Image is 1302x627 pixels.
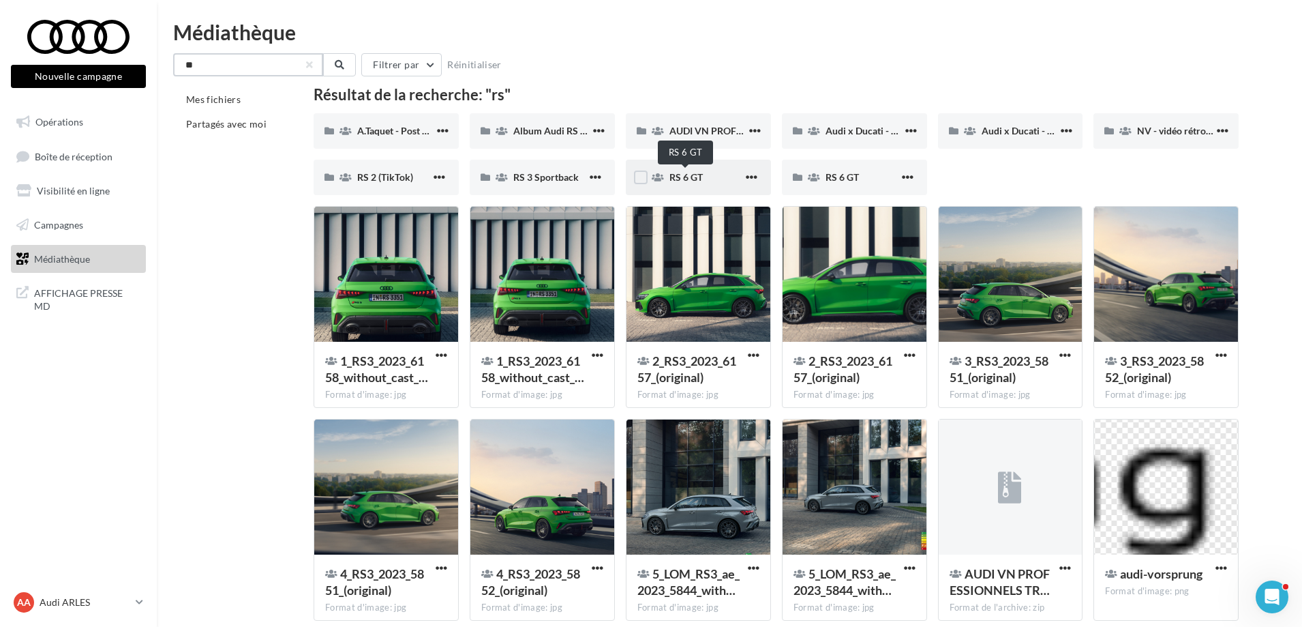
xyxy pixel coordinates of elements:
[314,87,1239,102] div: Résultat de la recherche: "rs"
[1105,353,1204,385] span: 3_RS3_2023_5852_(original)
[357,171,413,183] span: RS 2 (TikTok)
[513,171,579,183] span: RS 3 Sportback
[982,125,1222,136] span: Audi x Ducati - Post 2 RS e-tron GT performance (INSTA)
[1105,585,1227,598] div: Format d'image: png
[793,389,915,401] div: Format d'image: jpg
[658,141,713,164] div: RS 6 GT
[669,125,997,136] span: AUDI VN PROFESSIONNELS TRANSPORT DE PERSONNES AUDI BUSINESS
[637,353,736,385] span: 2_RS3_2023_6157_(original)
[950,602,1072,614] div: Format de l'archive: zip
[34,252,90,264] span: Médiathèque
[793,602,915,614] div: Format d'image: jpg
[8,108,149,136] a: Opérations
[481,602,603,614] div: Format d'image: jpg
[325,353,428,385] span: 1_RS3_2023_6158_without_cast_(original)
[793,353,892,385] span: 2_RS3_2023_6157_(original)
[442,57,507,73] button: Réinitialiser
[11,65,146,88] button: Nouvelle campagne
[8,142,149,171] a: Boîte de réception
[481,566,580,598] span: 4_RS3_2023_5852_(original)
[186,118,267,130] span: Partagés avec moi
[35,150,112,162] span: Boîte de réception
[637,602,759,614] div: Format d'image: jpg
[325,566,424,598] span: 4_RS3_2023_5851_(original)
[11,589,146,615] a: AA Audi ARLES
[37,185,110,196] span: Visibilité en ligne
[1256,581,1288,613] iframe: Intercom live chat
[637,389,759,401] div: Format d'image: jpg
[8,278,149,319] a: AFFICHAGE PRESSE MD
[8,245,149,274] a: Médiathèque
[1105,389,1227,401] div: Format d'image: jpg
[1120,566,1202,581] span: audi-vorsprung
[793,566,896,598] span: 5_LOM_RS3_ae_2023_5844_without_cast_(original)
[186,93,241,105] span: Mes fichiers
[826,125,1065,136] span: Audi x Ducati - Post 2 RS e-tron GT performance (FB/LK)
[950,566,1050,598] span: AUDI VN PROFESSIONNELS TRANSPORT DE PERSONNES AUDI BUSINESS_CARROUSEL
[8,177,149,205] a: Visibilité en ligne
[637,566,740,598] span: 5_LOM_RS3_ae_2023_5844_without_cast_(original)
[826,171,859,183] span: RS 6 GT
[34,219,83,231] span: Campagnes
[34,284,140,313] span: AFFICHAGE PRESSE MD
[950,389,1072,401] div: Format d'image: jpg
[173,22,1286,42] div: Médiathèque
[357,125,474,136] span: A.Taquet - Post #2 Audi RS6
[513,125,718,136] span: Album Audi RS e-tron GT (e-tron GT attack plan)
[481,353,584,385] span: 1_RS3_2023_6158_without_cast_(original)
[8,211,149,239] a: Campagnes
[325,602,447,614] div: Format d'image: jpg
[325,389,447,401] div: Format d'image: jpg
[35,116,83,128] span: Opérations
[17,596,31,609] span: AA
[481,389,603,401] div: Format d'image: jpg
[950,353,1048,385] span: 3_RS3_2023_5851_(original)
[361,53,442,76] button: Filtrer par
[669,171,703,183] span: RS 6 GT
[40,596,130,609] p: Audi ARLES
